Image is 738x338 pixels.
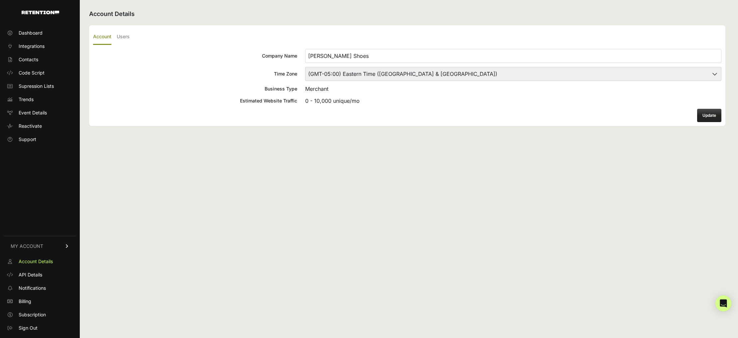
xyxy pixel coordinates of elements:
[697,109,721,122] button: Update
[93,97,297,104] div: Estimated Website Traffic
[4,283,76,293] a: Notifications
[93,53,297,59] div: Company Name
[93,29,111,45] label: Account
[305,97,721,105] div: 0 - 10,000 unique/mo
[19,30,43,36] span: Dashboard
[19,136,36,143] span: Support
[93,85,297,92] div: Business Type
[4,269,76,280] a: API Details
[4,309,76,320] a: Subscription
[4,81,76,91] a: Supression Lists
[89,9,725,19] h2: Account Details
[4,107,76,118] a: Event Details
[11,243,43,250] span: MY ACCOUNT
[4,256,76,267] a: Account Details
[4,134,76,145] a: Support
[19,43,45,50] span: Integrations
[19,109,47,116] span: Event Details
[19,70,45,76] span: Code Script
[305,85,721,93] div: Merchant
[19,311,46,318] span: Subscription
[4,121,76,131] a: Reactivate
[4,41,76,52] a: Integrations
[19,96,34,103] span: Trends
[19,258,53,265] span: Account Details
[19,285,46,291] span: Notifications
[4,236,76,256] a: MY ACCOUNT
[19,298,31,305] span: Billing
[93,71,297,77] div: Time Zone
[4,296,76,307] a: Billing
[19,325,38,331] span: Sign Out
[19,56,38,63] span: Contacts
[4,28,76,38] a: Dashboard
[4,68,76,78] a: Code Script
[4,323,76,333] a: Sign Out
[715,295,731,311] div: Open Intercom Messenger
[22,11,59,14] img: Retention.com
[19,83,54,89] span: Supression Lists
[305,67,721,81] select: Time Zone
[4,54,76,65] a: Contacts
[4,94,76,105] a: Trends
[19,271,42,278] span: API Details
[19,123,42,129] span: Reactivate
[117,29,130,45] label: Users
[305,49,721,63] input: Company Name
